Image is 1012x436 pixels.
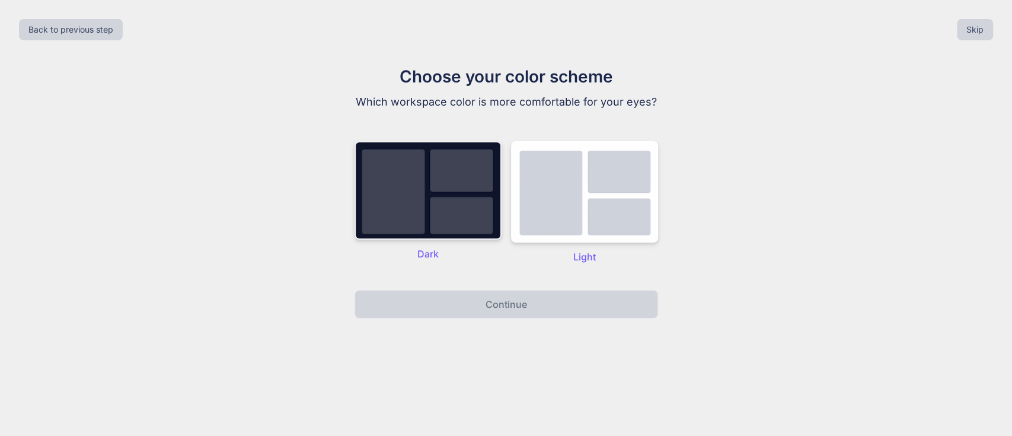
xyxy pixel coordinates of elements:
h1: Choose your color scheme [307,64,705,89]
p: Continue [486,297,527,311]
button: Skip [957,19,993,40]
button: Back to previous step [19,19,123,40]
p: Which workspace color is more comfortable for your eyes? [307,94,705,110]
p: Light [511,250,658,264]
button: Continue [355,290,658,319]
p: Dark [355,247,502,261]
img: dark [511,141,658,243]
img: dark [355,141,502,240]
